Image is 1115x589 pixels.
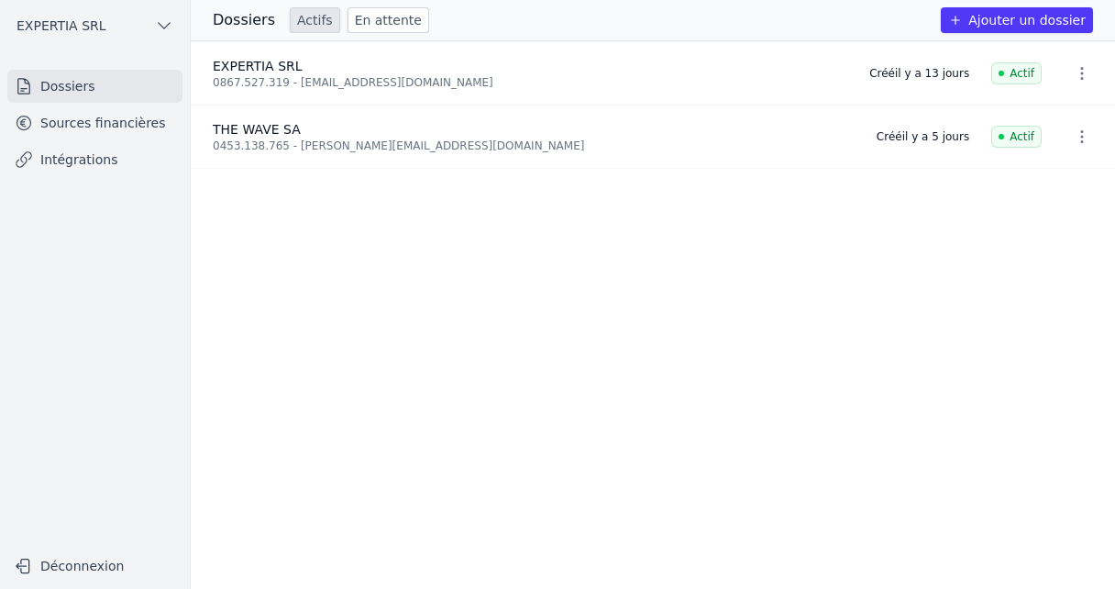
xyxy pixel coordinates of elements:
[7,70,182,103] a: Dossiers
[7,551,182,581] button: Déconnexion
[213,122,301,137] span: THE WAVE SA
[7,106,182,139] a: Sources financières
[213,139,855,153] div: 0453.138.765 - [PERSON_NAME][EMAIL_ADDRESS][DOMAIN_NAME]
[869,66,969,81] div: Créé il y a 13 jours
[213,59,303,73] span: EXPERTIA SRL
[877,129,969,144] div: Créé il y a 5 jours
[213,75,847,90] div: 0867.527.319 - [EMAIL_ADDRESS][DOMAIN_NAME]
[290,7,340,33] a: Actifs
[991,126,1042,148] span: Actif
[17,17,106,35] span: EXPERTIA SRL
[941,7,1093,33] button: Ajouter un dossier
[348,7,429,33] a: En attente
[213,9,275,31] h3: Dossiers
[7,143,182,176] a: Intégrations
[7,11,182,40] button: EXPERTIA SRL
[991,62,1042,84] span: Actif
